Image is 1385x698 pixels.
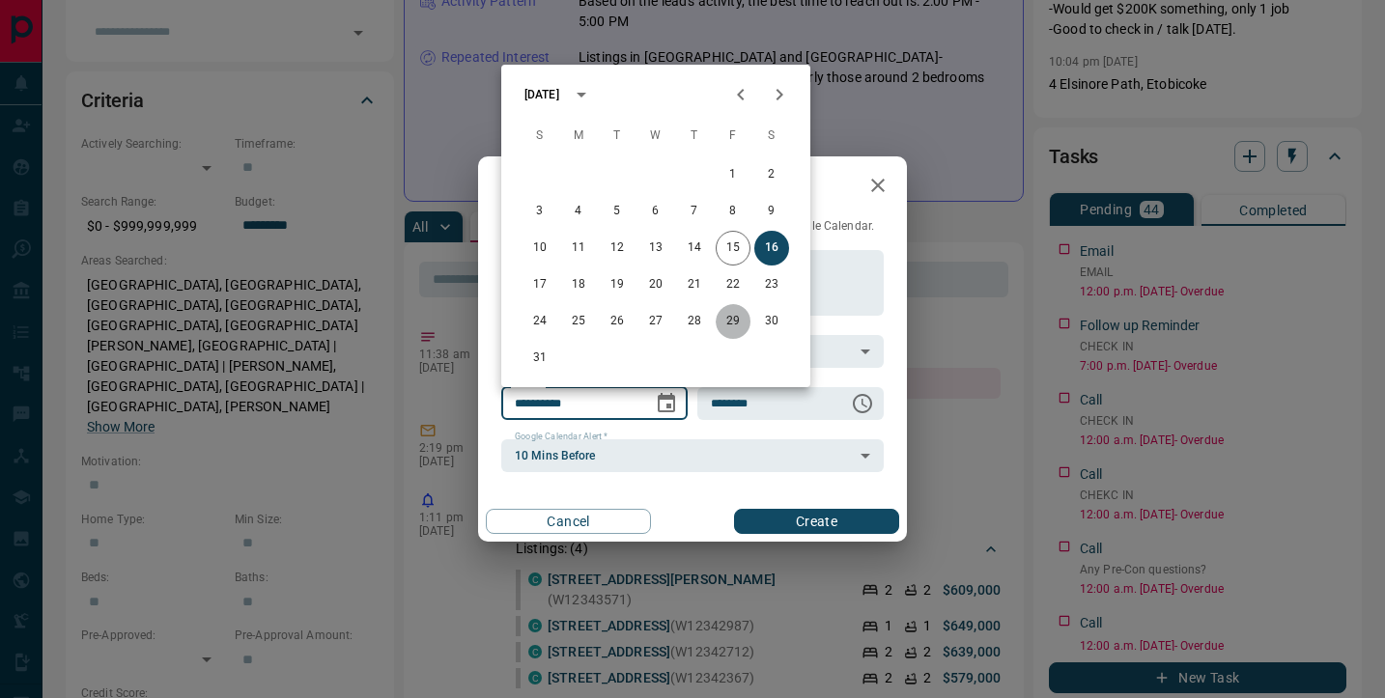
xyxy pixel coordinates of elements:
[561,231,596,265] button: 11
[600,304,635,339] button: 26
[600,231,635,265] button: 12
[843,384,882,423] button: Choose time, selected time is 6:00 AM
[716,194,750,229] button: 8
[716,117,750,155] span: Friday
[638,267,673,302] button: 20
[638,231,673,265] button: 13
[638,194,673,229] button: 6
[677,117,712,155] span: Thursday
[515,378,539,391] label: Date
[721,75,760,114] button: Previous month
[711,378,736,391] label: Time
[754,304,789,339] button: 30
[478,156,609,218] h2: New Task
[523,304,557,339] button: 24
[523,194,557,229] button: 3
[565,78,598,111] button: calendar view is open, switch to year view
[677,304,712,339] button: 28
[647,384,686,423] button: Choose date, selected date is Aug 16, 2025
[515,431,608,443] label: Google Calendar Alert
[716,157,750,192] button: 1
[734,509,899,534] button: Create
[677,267,712,302] button: 21
[638,117,673,155] span: Wednesday
[716,304,750,339] button: 29
[600,194,635,229] button: 5
[561,194,596,229] button: 4
[523,341,557,376] button: 31
[760,75,799,114] button: Next month
[754,267,789,302] button: 23
[561,267,596,302] button: 18
[754,194,789,229] button: 9
[754,231,789,265] button: 16
[754,157,789,192] button: 2
[600,267,635,302] button: 19
[523,117,557,155] span: Sunday
[677,194,712,229] button: 7
[561,117,596,155] span: Monday
[561,304,596,339] button: 25
[754,117,789,155] span: Saturday
[523,231,557,265] button: 10
[501,439,884,472] div: 10 Mins Before
[716,267,750,302] button: 22
[524,86,559,103] div: [DATE]
[486,509,651,534] button: Cancel
[600,117,635,155] span: Tuesday
[523,267,557,302] button: 17
[716,231,750,265] button: 15
[638,304,673,339] button: 27
[677,231,712,265] button: 14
